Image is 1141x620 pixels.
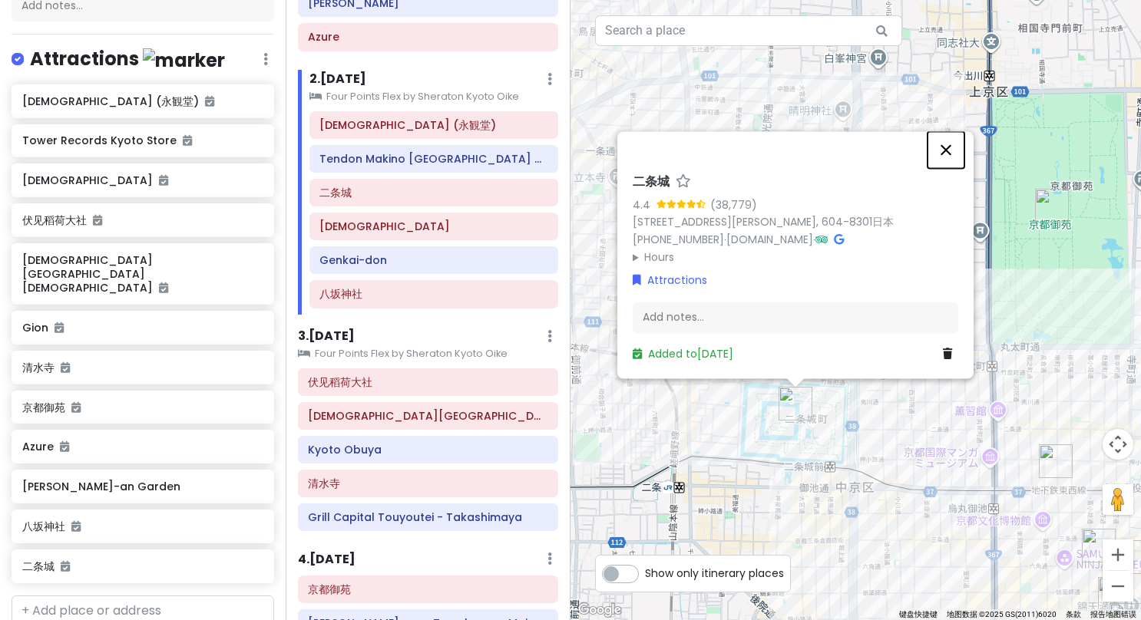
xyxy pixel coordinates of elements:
[633,249,958,265] summary: Hours
[633,174,958,265] div: · ·
[60,441,69,452] i: Added to itinerary
[1103,539,1133,570] button: 放大
[633,347,733,362] a: Added to[DATE]
[22,440,263,453] h6: Azure
[645,565,784,582] span: Show only itinerary places
[834,234,844,245] i: Google Maps
[71,521,81,532] i: Added to itinerary
[1039,444,1073,478] div: Four Points Flex by Sheraton Kyoto Oike
[319,118,547,132] h6: 禅林寺 (永観堂)
[22,173,263,187] h6: [DEMOGRAPHIC_DATA]
[308,510,547,524] h6: Grill Capital Touyoutei - Takashimaya
[1035,189,1069,223] div: 京都御苑
[55,322,64,333] i: Added to itinerary
[574,600,625,620] img: Google
[30,47,225,72] h4: Attractions
[633,302,958,334] div: Add notes...
[93,215,102,226] i: Added to itinerary
[308,477,547,490] h6: 清水寺
[1103,484,1133,515] button: 将街景小人拖到地图上以打开街景
[22,321,263,335] h6: Gion
[22,480,263,493] h6: [PERSON_NAME]-an Garden
[1103,429,1133,460] button: 地图镜头控件
[815,234,828,245] i: Tripadvisor
[22,213,263,227] h6: 伏见稻荷大社
[22,401,263,414] h6: 京都御苑
[899,609,938,620] button: 键盘快捷键
[1098,577,1132,611] div: Genkai-don
[71,402,81,413] i: Added to itinerary
[183,135,192,146] i: Added to itinerary
[726,232,813,247] a: [DOMAIN_NAME]
[308,409,547,423] h6: 教王護國寺
[61,362,70,373] i: Added to itinerary
[710,196,757,213] div: (38,779)
[143,48,225,72] img: marker
[1090,610,1136,618] a: 报告地图错误
[309,71,366,87] h6: 2 . [DATE]
[633,174,670,190] h6: 二条城
[159,282,168,293] i: Added to itinerary
[22,253,263,295] h6: [DEMOGRAPHIC_DATA][GEOGRAPHIC_DATA][DEMOGRAPHIC_DATA]
[574,600,625,620] a: 在 Google 地图中打开此区域（会打开一个新窗口）
[308,30,547,44] h6: Azure
[298,552,356,568] h6: 4 . [DATE]
[308,582,547,596] h6: 京都御苑
[308,443,547,457] h6: Kyoto Obuya
[633,196,656,213] div: 4.4
[1103,571,1133,602] button: 缩小
[319,186,547,200] h6: 二条城
[595,15,902,46] input: Search a place
[159,175,168,186] i: Added to itinerary
[633,272,707,289] a: Attractions
[633,232,724,247] a: [PHONE_NUMBER]
[676,174,691,190] a: Star place
[298,346,559,361] small: Four Points Flex by Sheraton Kyoto Oike
[943,346,958,363] a: Delete place
[319,152,547,166] h6: Tendon Makino Kyoto Teramachi
[319,219,547,233] h6: 鹿苑寺
[308,375,547,389] h6: 伏见稻荷大社
[61,561,70,572] i: Added to itinerary
[947,610,1057,618] span: 地图数据 ©2025 GS(2011)6020
[928,131,964,168] button: 关闭
[633,215,894,230] a: [STREET_ADDRESS][PERSON_NAME], 604-8301日本
[22,361,263,374] h6: 清水寺
[298,328,355,345] h6: 3 . [DATE]
[22,519,263,533] h6: 八坂神社
[22,134,263,147] h6: Tower Records Kyoto Store
[1082,529,1116,562] div: Gohan-ya Isshin Kyoto
[1066,610,1081,618] a: 条款（在新标签页中打开）
[319,287,547,301] h6: 八坂神社
[205,96,214,107] i: Added to itinerary
[22,559,263,573] h6: 二条城
[309,89,559,104] small: Four Points Flex by Sheraton Kyoto Oike
[319,253,547,267] h6: Genkai-don
[779,387,812,420] div: 二条城
[22,94,263,108] h6: [DEMOGRAPHIC_DATA] (永観堂)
